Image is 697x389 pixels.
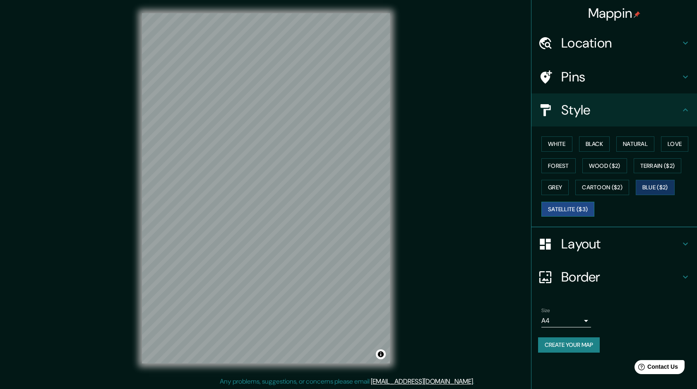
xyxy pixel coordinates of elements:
a: [EMAIL_ADDRESS][DOMAIN_NAME] [371,377,473,386]
img: pin-icon.png [634,11,640,18]
h4: Mappin [588,5,641,21]
button: Grey [541,180,569,195]
button: Create your map [538,337,600,353]
button: Black [579,136,610,152]
p: Any problems, suggestions, or concerns please email . [220,377,474,387]
button: Cartoon ($2) [575,180,629,195]
button: Blue ($2) [636,180,675,195]
button: Natural [616,136,654,152]
div: Layout [531,227,697,260]
button: Toggle attribution [376,349,386,359]
div: A4 [541,314,591,327]
h4: Style [561,102,680,118]
div: . [474,377,476,387]
h4: Layout [561,236,680,252]
h4: Location [561,35,680,51]
div: Location [531,26,697,60]
div: Pins [531,60,697,93]
div: . [476,377,477,387]
canvas: Map [142,13,390,363]
button: White [541,136,572,152]
button: Love [661,136,688,152]
button: Satellite ($3) [541,202,594,217]
label: Size [541,307,550,314]
iframe: Help widget launcher [623,357,688,380]
div: Border [531,260,697,294]
h4: Border [561,269,680,285]
h4: Pins [561,69,680,85]
button: Wood ($2) [582,158,627,174]
button: Terrain ($2) [634,158,682,174]
button: Forest [541,158,576,174]
div: Style [531,93,697,126]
